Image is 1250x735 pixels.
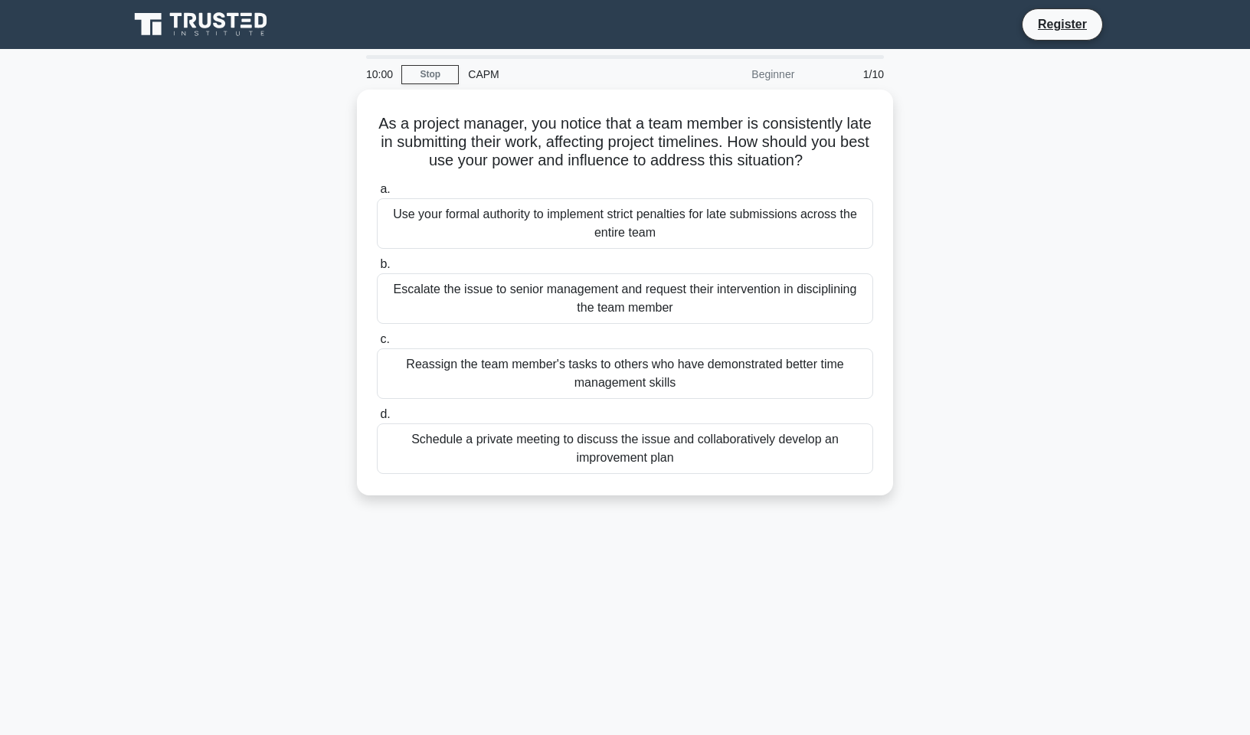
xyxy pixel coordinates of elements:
[380,182,390,195] span: a.
[380,257,390,270] span: b.
[377,348,873,399] div: Reassign the team member's tasks to others who have demonstrated better time management skills
[401,65,459,84] a: Stop
[669,59,803,90] div: Beginner
[380,332,389,345] span: c.
[357,59,401,90] div: 10:00
[377,423,873,474] div: Schedule a private meeting to discuss the issue and collaboratively develop an improvement plan
[375,114,875,171] h5: As a project manager, you notice that a team member is consistently late in submitting their work...
[380,407,390,420] span: d.
[803,59,893,90] div: 1/10
[459,59,669,90] div: CAPM
[377,198,873,249] div: Use your formal authority to implement strict penalties for late submissions across the entire team
[1029,15,1096,34] a: Register
[377,273,873,324] div: Escalate the issue to senior management and request their intervention in disciplining the team m...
